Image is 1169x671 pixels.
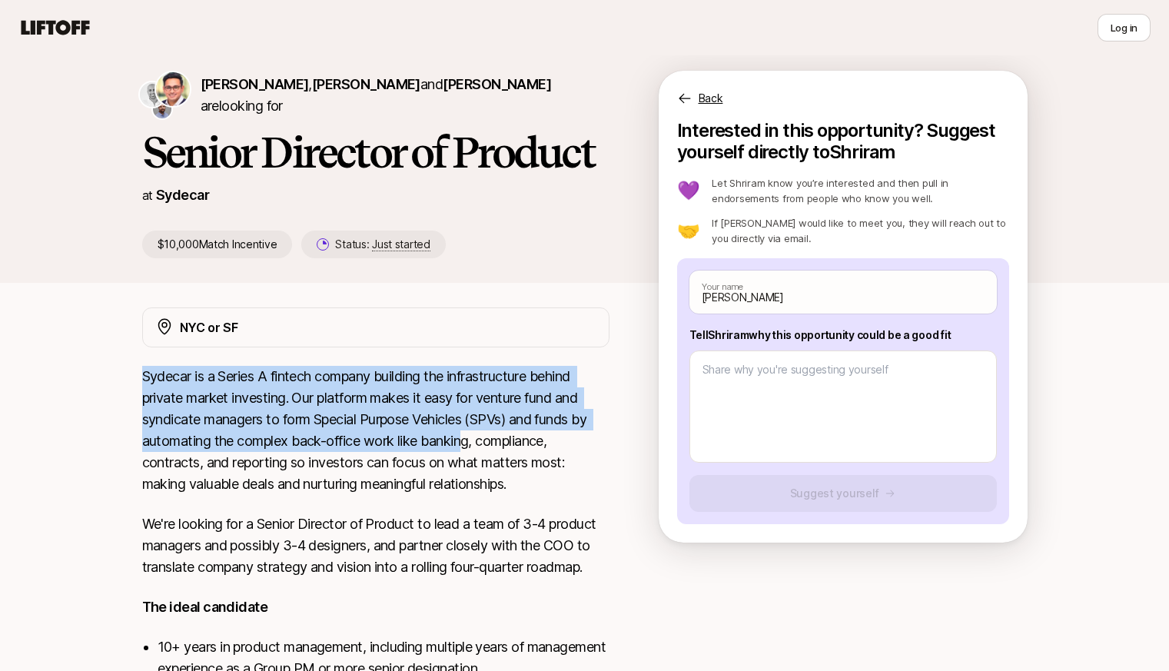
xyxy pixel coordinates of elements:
[712,215,1008,246] p: If [PERSON_NAME] would like to meet you, they will reach out to you directly via email.
[180,317,238,337] p: NYC or SF
[689,326,997,344] p: Tell Shriram why this opportunity could be a good fit
[677,221,700,240] p: 🤝
[308,76,420,92] span: ,
[201,74,609,117] p: are looking for
[142,513,609,578] p: We're looking for a Senior Director of Product to lead a team of 3-4 product managers and possibl...
[142,129,609,175] h1: Senior Director of Product
[443,76,551,92] span: [PERSON_NAME]
[142,599,268,615] strong: The ideal candidate
[372,238,430,251] span: Just started
[142,231,293,258] p: $10,000 Match Incentive
[677,181,700,200] p: 💜
[335,235,430,254] p: Status:
[312,76,420,92] span: [PERSON_NAME]
[1098,14,1151,42] button: Log in
[156,187,209,203] a: Sydecar
[153,100,171,118] img: Adam Hill
[712,175,1008,206] p: Let Shriram know you’re interested and then pull in endorsements from people who know you well.
[677,120,1009,163] p: Interested in this opportunity? Suggest yourself directly to Shriram
[420,76,551,92] span: and
[156,72,190,106] img: Shriram Bhashyam
[699,89,723,108] p: Back
[140,82,164,107] img: Nik Talreja
[142,366,609,495] p: Sydecar is a Series A fintech company building the infrastructure behind private market investing...
[142,185,153,205] p: at
[201,76,309,92] span: [PERSON_NAME]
